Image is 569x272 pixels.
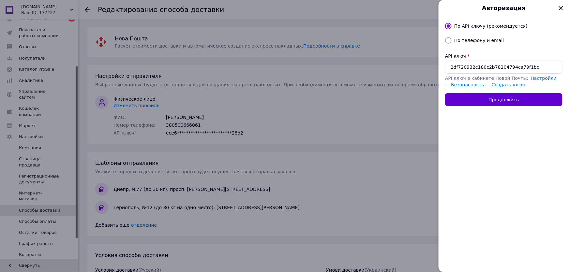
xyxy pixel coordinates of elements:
[454,23,528,29] label: По API ключу (рекомендуется)
[445,53,466,59] label: API ключ
[445,76,529,81] span: API ключ в кабинете Новой Почты:
[445,93,562,106] button: Продолжить
[454,38,504,43] label: По телефону и email
[452,4,555,12] span: Авторизация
